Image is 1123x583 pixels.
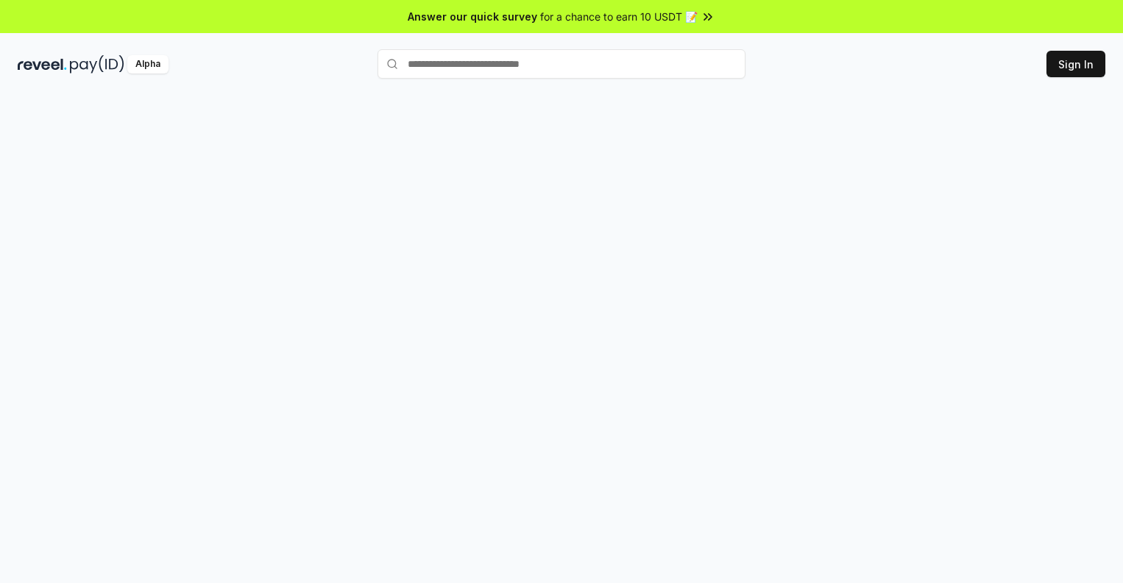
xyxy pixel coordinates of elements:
[127,55,169,74] div: Alpha
[540,9,698,24] span: for a chance to earn 10 USDT 📝
[408,9,537,24] span: Answer our quick survey
[1046,51,1105,77] button: Sign In
[18,55,67,74] img: reveel_dark
[70,55,124,74] img: pay_id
